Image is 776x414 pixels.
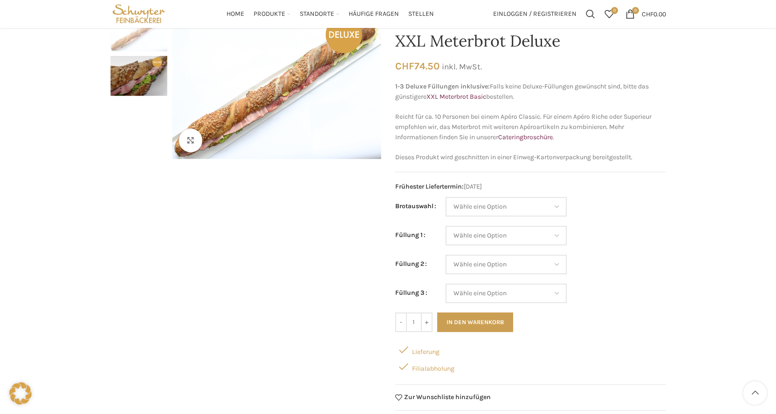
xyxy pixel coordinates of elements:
[404,394,491,400] span: Zur Wunschliste hinzufügen
[300,5,339,23] a: Standorte
[642,10,653,18] span: CHF
[395,394,491,401] a: Zur Wunschliste hinzufügen
[498,133,553,141] a: Cateringbroschüre
[395,81,666,102] p: Falls keine Deluxe-Füllungen gewünscht sind, bitte das günstigere bestellen.
[172,5,488,23] div: Main navigation
[254,10,285,19] span: Produkte
[110,11,167,56] div: 1 / 2
[395,230,426,240] label: Füllung 1
[395,60,440,72] bdi: 74.50
[170,11,384,159] div: 1 / 2
[600,5,618,23] a: 0
[621,5,671,23] a: 0 CHF0.00
[110,56,167,96] img: XXL Meterbrot Deluxe – Bild 2
[743,381,767,405] a: Scroll to top button
[395,341,666,358] div: Lieferung
[395,82,490,90] strong: 1-3 Deluxe Füllungen inklusive:
[395,259,427,269] label: Füllung 2
[395,32,666,51] h1: XXL Meterbrot Deluxe
[395,312,407,332] input: -
[300,10,334,19] span: Standorte
[110,56,167,101] div: 2 / 2
[349,10,399,19] span: Häufige Fragen
[426,93,486,101] a: XXL Meterbrot Basic
[395,112,666,143] p: Reicht für ca. 10 Personen bei einem Apéro Classic. Für einem Apéro Riche oder Superieur empfehle...
[395,288,427,298] label: Füllung 3
[408,10,434,19] span: Stellen
[227,5,244,23] a: Home
[254,5,290,23] a: Produkte
[395,60,414,72] span: CHF
[349,5,399,23] a: Häufige Fragen
[227,10,244,19] span: Home
[408,5,434,23] a: Stellen
[642,10,666,18] bdi: 0.00
[110,11,167,51] img: XXL Meterbrot Deluxe
[493,11,577,17] span: Einloggen / Registrieren
[611,7,618,14] span: 0
[488,5,581,23] a: Einloggen / Registrieren
[442,62,482,71] small: inkl. MwSt.
[395,358,666,375] div: Filialabholung
[395,182,666,192] span: [DATE]
[395,201,436,211] label: Brotauswahl
[110,9,168,17] a: Site logo
[407,312,421,332] input: Produktmenge
[437,312,513,332] button: In den Warenkorb
[632,7,639,14] span: 0
[395,183,464,190] span: Frühester Liefertermin:
[421,312,433,332] input: +
[581,5,600,23] a: Suchen
[600,5,618,23] div: Meine Wunschliste
[395,152,666,163] p: Dieses Produkt wird geschnitten in einer Einweg-Kartonverpackung bereitgestellt.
